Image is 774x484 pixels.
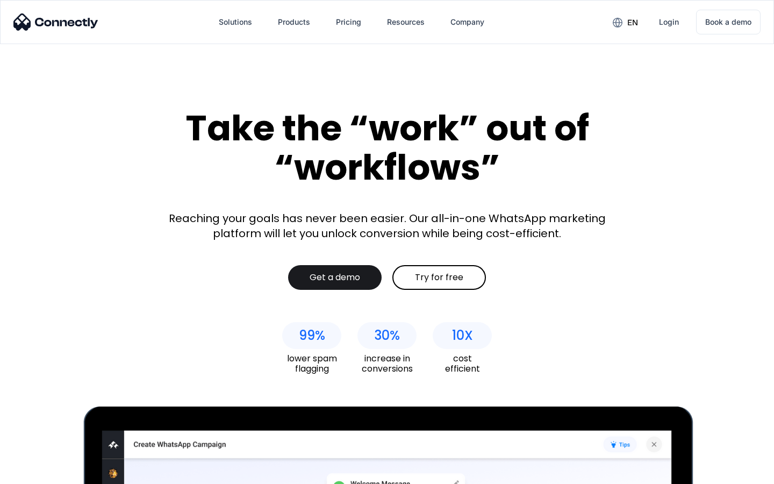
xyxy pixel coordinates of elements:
[282,353,341,374] div: lower spam flagging
[374,328,400,343] div: 30%
[433,353,492,374] div: cost efficient
[452,328,473,343] div: 10X
[278,15,310,30] div: Products
[310,272,360,283] div: Get a demo
[450,15,484,30] div: Company
[161,211,613,241] div: Reaching your goals has never been easier. Our all-in-one WhatsApp marketing platform will let yo...
[11,465,64,480] aside: Language selected: English
[299,328,325,343] div: 99%
[327,9,370,35] a: Pricing
[627,15,638,30] div: en
[21,465,64,480] ul: Language list
[288,265,382,290] a: Get a demo
[696,10,761,34] a: Book a demo
[659,15,679,30] div: Login
[219,15,252,30] div: Solutions
[650,9,687,35] a: Login
[415,272,463,283] div: Try for free
[392,265,486,290] a: Try for free
[13,13,98,31] img: Connectly Logo
[387,15,425,30] div: Resources
[336,15,361,30] div: Pricing
[145,109,629,187] div: Take the “work” out of “workflows”
[357,353,417,374] div: increase in conversions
